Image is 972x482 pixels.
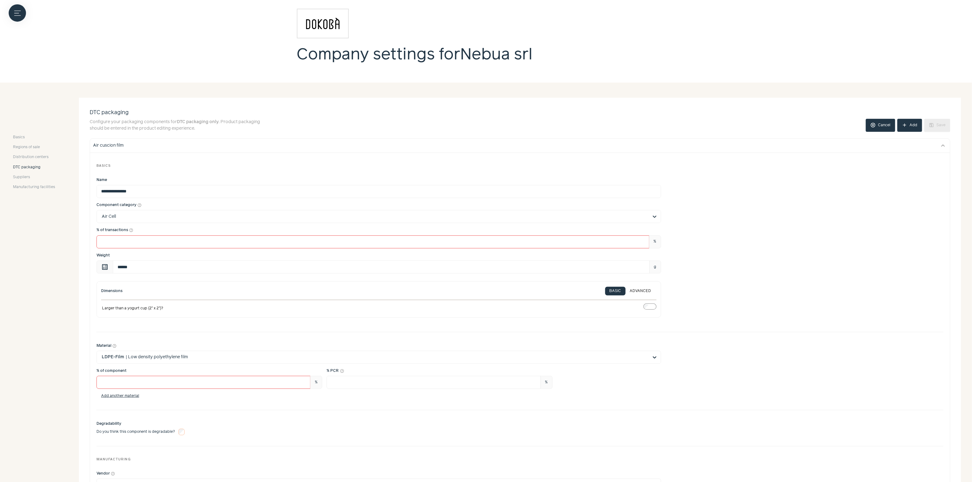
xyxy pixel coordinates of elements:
[310,376,322,389] span: %
[649,260,661,273] span: g
[93,142,935,149] div: Air cuscion film
[605,287,626,295] button: BASIC
[113,260,650,273] input: Weight calculate g
[13,174,55,180] a: Suppliers
[13,144,40,150] span: Regions of sale
[102,351,649,364] input: Material help_outline
[101,288,122,294] h3: Dimensions
[13,165,41,170] span: DTC packaging
[96,368,322,374] div: % of component
[13,135,55,140] a: Basics
[96,343,111,349] span: Material
[96,178,107,182] span: Name
[327,368,339,374] span: % PCR
[178,429,185,435] input: Degradability Do you think this component is degradable?
[13,135,25,140] span: Basics
[13,154,49,160] span: Distribution centers
[96,260,113,273] span: This field can accept calculated expressions (e.g. '100*1.2')
[13,154,55,160] a: Distribution centers
[340,369,344,373] button: % PCR %
[96,202,136,208] span: Component category
[96,394,144,398] button: Add another material
[111,471,115,476] button: Vendor
[90,139,950,153] button: Air cuscion film expand_more
[96,227,128,233] span: % of transactions
[96,376,310,389] input: % of component %
[297,45,612,65] h1: Company settings for Nebua srl
[96,159,944,173] div: Basics
[541,376,553,389] span: %
[626,287,656,295] button: ADVANCED
[129,228,134,232] button: help_outline
[327,376,541,389] input: % PCR help_outline %
[102,306,164,311] span: Larger than a yogurt cup (2" x 2")?
[13,184,55,190] a: Manufacturing facilities
[902,123,908,128] span: add
[90,109,864,117] h2: DTC packaging
[13,165,55,170] a: DTC packaging
[13,174,30,180] span: Suppliers
[90,119,271,132] p: Configure your packaging components for . Product packaging should be entered in the product edit...
[96,421,185,427] span: Degradability
[113,344,117,348] button: Material
[96,471,115,476] div: Vendor
[138,203,142,207] button: Component category
[13,144,55,150] a: Regions of sale
[940,142,947,149] button: expand_more
[96,429,175,435] span: Do you think this component is degradable?
[649,235,661,248] span: %
[96,453,944,467] div: Manufacturing
[102,210,649,223] input: Component category help_outline
[897,119,922,132] button: add Add
[96,185,661,198] input: Name
[297,9,349,38] img: Company logo
[177,120,219,124] strong: DTC packaging only
[871,123,876,128] span: cancel
[866,119,895,132] button: cancel Cancel
[96,253,110,257] span: Weight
